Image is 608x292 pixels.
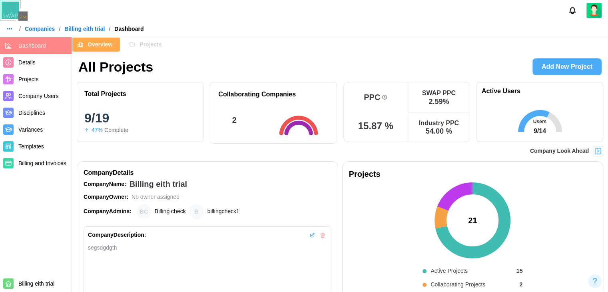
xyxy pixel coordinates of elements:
div: Billing eith trial [130,178,187,190]
span: Projects [18,76,39,82]
div: Dashboard [114,26,144,32]
div: Billing check [155,207,186,216]
div: 21 [468,214,477,227]
span: Disciplines [18,110,45,116]
div: Industry PPC [419,119,459,127]
div: billingcheck1 [189,204,204,219]
a: Companies [25,26,55,32]
span: Overview [88,38,112,51]
button: Overview [72,37,120,52]
div: 2.59 % [429,98,449,105]
div: Collaborating Projects [431,280,485,289]
span: Details [18,59,36,66]
a: Add New Project [532,58,602,75]
div: Complete [104,126,128,135]
div: 54.00 % [426,128,452,135]
strong: Company Admins: [84,208,132,214]
h1: Active Users [482,87,520,96]
div: No owner assigned [132,193,179,202]
div: Company Name: [84,180,126,189]
div: 9/19 [84,112,196,124]
div: 47% [92,126,103,135]
div: PPC [364,93,380,101]
span: Company Users [18,93,58,99]
div: 2 [519,280,522,289]
div: segsdgdgth [88,244,327,252]
div: / [59,26,60,32]
div: billingcheck1 [207,207,239,216]
span: Add New Project [542,59,592,75]
span: Projects [140,38,161,51]
span: Variances [18,126,43,133]
span: Billing and Invoices [18,160,66,166]
img: 2Q== [586,3,602,18]
span: Dashboard [18,42,46,49]
div: Company Look Ahead [530,147,589,156]
div: Billing check [136,204,152,219]
div: Company Details [84,168,331,178]
div: Active Projects [431,267,468,276]
a: Billing eith trial [64,26,105,32]
strong: Company Owner: [84,194,128,200]
div: Projects [349,168,597,180]
button: Projects [124,37,169,52]
div: / [109,26,110,32]
div: 15 [516,267,523,276]
h1: Collaborating Companies [218,90,296,99]
h1: All Projects [78,58,153,76]
div: SWAP PPC [422,89,456,97]
button: Notifications [566,4,579,17]
div: Company Description: [88,231,146,240]
div: Total Projects [84,90,126,98]
div: / [19,26,21,32]
span: Templates [18,143,44,150]
div: 15.87 % [358,121,393,131]
span: Billing eith trial [18,280,54,287]
div: 2 [232,114,237,126]
a: Zulqarnain Khalil [586,3,602,18]
img: Project Look Ahead Button [594,147,602,155]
